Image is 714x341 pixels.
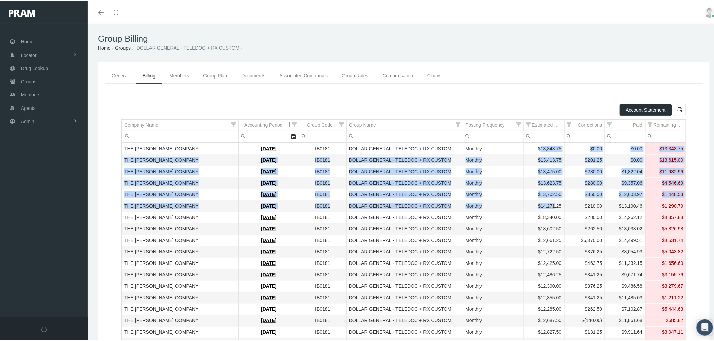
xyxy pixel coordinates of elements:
td: DOLLAR GENERAL - TELEDOC + RX CUSTOM [347,165,463,176]
td: THE [PERSON_NAME] COMPANY [122,302,239,314]
td: DOLLAR GENERAL - TELEDOC + RX CUSTOM [347,142,463,153]
div: $685.82 [648,316,684,322]
td: Filter cell [524,130,564,141]
img: PRAM_20_x_78.png [9,8,35,15]
div: $280.00 [567,167,602,174]
td: THE [PERSON_NAME] COMPANY [122,325,239,337]
div: $14,271.25 [526,201,562,208]
span: Locator [21,48,37,60]
div: $7,102.87 [607,305,643,311]
td: THE [PERSON_NAME] COMPANY [122,245,239,256]
a: [DATE] [261,190,276,196]
div: $1,656.60 [648,259,684,265]
td: THE [PERSON_NAME] COMPANY [122,142,239,153]
a: [DATE] [261,236,276,242]
span: Show filter options for column 'Group Code' [339,121,344,126]
div: $13,038.02 [607,224,643,231]
div: $350.00 [567,190,602,196]
td: THE [PERSON_NAME] COMPANY [122,222,239,234]
div: $3,279.67 [648,282,684,288]
div: $201.25 [567,156,602,162]
a: Associated Companies [272,67,335,82]
td: DOLLAR GENERAL - TELEDOC + RX CUSTOM [347,245,463,256]
div: $1,822.04 [607,167,643,174]
div: $13,343.75 [648,144,684,151]
td: THE [PERSON_NAME] COMPANY [122,279,239,291]
td: Column Corrections [564,118,605,130]
span: Home [21,34,33,47]
a: Compensation [376,67,420,82]
div: Estimated Premium Due [532,121,562,127]
div: $12,661.25 [526,236,562,242]
span: Show filter options for column 'Corrections' [567,121,572,126]
td: Monthly [463,153,524,165]
div: $376.25 [567,282,602,288]
div: Company Name [124,121,158,127]
a: [DATE] [261,293,276,299]
a: [DATE] [261,145,276,150]
div: $3,047.11 [648,328,684,334]
a: [DATE] [261,248,276,253]
a: Members [162,67,196,82]
td: IB0181 [299,234,347,245]
div: $12,687.50 [526,316,562,322]
a: Home [98,44,110,49]
span: Show filter options for column 'Accounting Period' [292,121,297,126]
td: Monthly [463,222,524,234]
div: $9,357.06 [607,179,643,185]
input: Filter cell [299,130,346,141]
input: Filter cell [347,130,463,141]
div: $463.75 [567,259,602,265]
td: Monthly [463,325,524,337]
div: Select [287,130,299,141]
td: Monthly [463,142,524,153]
div: Corrections [578,121,602,127]
td: IB0181 [299,279,347,291]
a: Group Plan [196,67,235,82]
td: Filter cell [605,130,645,141]
td: THE [PERSON_NAME] COMPANY [122,268,239,279]
div: $12,390.00 [526,282,562,288]
td: IB0181 [299,142,347,153]
td: Monthly [463,256,524,268]
td: DOLLAR GENERAL - TELEDOC + RX CUSTOM [347,234,463,245]
td: Monthly [463,268,524,279]
span: Show filter options for column 'Paid' [607,121,612,126]
td: Monthly [463,291,524,302]
td: Filter cell [645,130,686,141]
div: $12,355.00 [526,293,562,300]
td: DOLLAR GENERAL - TELEDOC + RX CUSTOM [347,325,463,337]
a: [DATE] [261,179,276,184]
td: DOLLAR GENERAL - TELEDOC + RX CUSTOM [347,256,463,268]
span: Members [21,87,40,100]
a: [DATE] [261,213,276,219]
div: Export all data to Excel [674,102,686,115]
span: Show filter options for column 'Posting Frequency' [517,121,521,126]
div: $0.00 [607,144,643,151]
td: IB0181 [299,314,347,325]
div: Accounting Period [244,121,283,127]
div: $18,602.50 [526,224,562,231]
div: $12,722.50 [526,247,562,254]
input: Filter cell [463,130,524,141]
div: $11,932.96 [648,167,684,174]
td: IB0181 [299,211,347,222]
a: Group Rules [335,67,376,82]
td: DOLLAR GENERAL - TELEDOC + RX CUSTOM [347,268,463,279]
input: Filter cell [605,130,645,141]
td: IB0181 [299,325,347,337]
div: $13,413.75 [526,156,562,162]
div: $262.50 [567,224,602,231]
span: Drug Lookup [21,61,48,73]
div: Group Name [349,121,376,127]
td: Monthly [463,302,524,314]
div: Group Code [307,121,333,127]
td: Column Paid [605,118,645,130]
td: Monthly [463,188,524,199]
div: Posting Frequency [466,121,505,127]
span: Admin [21,114,34,126]
div: $376.25 [567,247,602,254]
div: $12,425.00 [526,259,562,265]
td: Monthly [463,199,524,211]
